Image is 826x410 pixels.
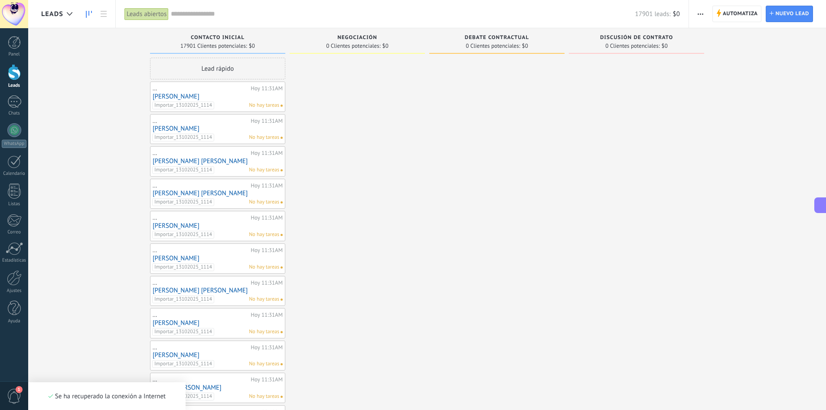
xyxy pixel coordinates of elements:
div: Hoy 11:31AM [251,279,283,286]
span: No hay nada asignado [281,363,283,365]
div: Contacto inicial [154,35,281,42]
div: Lead rápido [150,58,285,79]
span: No hay nada asignado [281,396,283,398]
a: [PERSON_NAME] [PERSON_NAME] [153,190,283,197]
a: [PERSON_NAME] [153,319,283,327]
span: Contacto inicial [191,35,245,41]
div: ... [153,118,248,125]
div: Hoy 11:31AM [251,150,283,157]
span: 0 Clientes potenciales: [605,43,659,49]
div: Panel [2,52,27,57]
span: $0 [673,10,680,18]
div: Leads abiertos [124,8,169,20]
a: [PERSON_NAME] [PERSON_NAME] [153,157,283,165]
div: Calendario [2,171,27,177]
span: No hay tareas [249,393,279,400]
div: Hoy 11:31AM [251,376,283,383]
span: 17901 leads: [635,10,671,18]
div: Hoy 11:31AM [251,214,283,221]
div: Correo [2,230,27,235]
a: Nuevo lead [766,6,813,22]
span: No hay nada asignado [281,234,283,236]
span: Importar_13102025_1114 [152,134,214,141]
a: Leads [82,6,96,23]
div: Debate contractual [434,35,560,42]
span: No hay nada asignado [281,331,283,333]
span: $0 [522,43,528,49]
div: ... [153,279,248,286]
div: Hoy 11:31AM [251,247,283,254]
span: No hay tareas [249,263,279,271]
div: ... [153,344,248,351]
span: No hay tareas [249,328,279,336]
div: Discusión de contrato [573,35,700,42]
span: No hay tareas [249,102,279,109]
span: No hay tareas [249,295,279,303]
span: No hay nada asignado [281,137,283,139]
div: Hoy 11:31AM [251,344,283,351]
span: Leads [41,10,63,18]
span: $0 [382,43,389,49]
span: 1 [16,386,23,393]
span: Negociación [337,35,377,41]
div: ... [153,247,248,254]
div: Leads [2,83,27,89]
span: Importar_13102025_1114 [152,328,214,336]
a: [PERSON_NAME] [153,125,283,132]
span: No hay nada asignado [281,266,283,269]
div: Listas [2,201,27,207]
a: [PERSON_NAME] [153,255,283,262]
span: $0 [249,43,255,49]
div: Ajustes [2,288,27,294]
span: No hay tareas [249,231,279,239]
span: No hay nada asignado [281,201,283,203]
div: Ayuda [2,318,27,324]
span: Importar_13102025_1114 [152,166,214,174]
span: No hay tareas [249,360,279,368]
div: ... [153,150,248,157]
div: Hoy 11:31AM [251,118,283,125]
span: Importar_13102025_1114 [152,360,214,368]
span: Importar_13102025_1114 [152,198,214,206]
div: ... [153,312,248,318]
a: Automatiza [712,6,762,22]
div: ... [153,214,248,221]
div: ... [153,85,248,92]
div: Chats [2,111,27,116]
a: [PERSON_NAME] [PERSON_NAME] [153,287,283,294]
span: Importar_13102025_1114 [152,231,214,239]
div: Hoy 11:31AM [251,312,283,318]
span: Importar_13102025_1114 [152,263,214,271]
button: Más [694,6,707,22]
span: Nuevo lead [775,6,809,22]
span: Importar_13102025_1114 [152,102,214,109]
span: 0 Clientes potenciales: [466,43,520,49]
div: WhatsApp [2,140,26,148]
span: Debate contractual [465,35,529,41]
div: Estadísticas [2,258,27,263]
div: Se ha recuperado la conexión a Internet [48,392,166,400]
div: Hoy 11:31AM [251,85,283,92]
a: ZURDO [PERSON_NAME] [153,384,283,391]
div: Hoy 11:31AM [251,182,283,189]
span: Discusión de contrato [600,35,673,41]
div: ... [153,376,248,383]
span: Automatiza [723,6,758,22]
a: [PERSON_NAME] [153,93,283,100]
span: No hay tareas [249,166,279,174]
span: Importar_13102025_1114 [152,295,214,303]
span: No hay nada asignado [281,298,283,301]
div: Negociación [294,35,421,42]
span: 17901 Clientes potenciales: [180,43,247,49]
span: 0 Clientes potenciales: [326,43,380,49]
div: ... [153,182,248,189]
span: $0 [662,43,668,49]
span: No hay tareas [249,198,279,206]
a: Lista [96,6,111,23]
span: No hay nada asignado [281,169,283,171]
span: No hay tareas [249,134,279,141]
a: [PERSON_NAME] [153,222,283,230]
span: No hay nada asignado [281,105,283,107]
a: [PERSON_NAME] [153,351,283,359]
